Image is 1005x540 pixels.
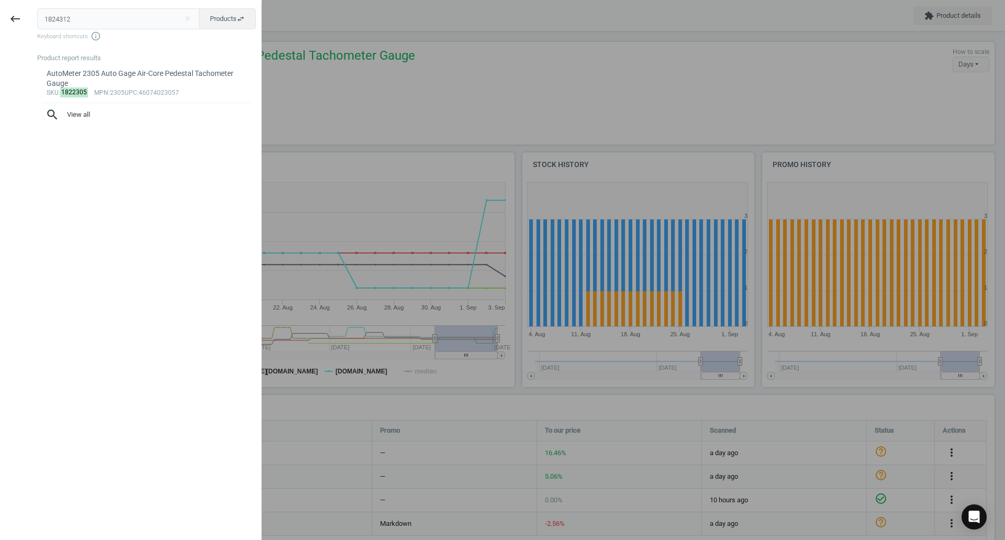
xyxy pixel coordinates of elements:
[37,31,256,41] span: Keyboard shortcuts
[91,31,101,41] i: info_outline
[47,89,59,96] span: sku
[962,504,987,530] div: Open Intercom Messenger
[237,15,245,23] i: swap_horiz
[47,89,247,97] div: : :2305 :46074023057
[37,8,200,29] input: Enter the SKU or product name
[94,89,108,96] span: mpn
[37,53,261,63] div: Product report results
[37,103,256,126] button: searchView all
[9,13,21,25] i: keyboard_backspace
[46,108,248,122] span: View all
[46,108,59,122] i: search
[210,14,245,24] span: Products
[47,69,247,89] div: AutoMeter 2305 Auto Gage Air-Core Pedestal Tachometer Gauge
[125,89,137,96] span: upc
[199,8,256,29] button: Productsswap_horiz
[60,87,88,97] mark: 1822305
[180,14,195,24] button: Close
[3,7,27,31] button: keyboard_backspace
